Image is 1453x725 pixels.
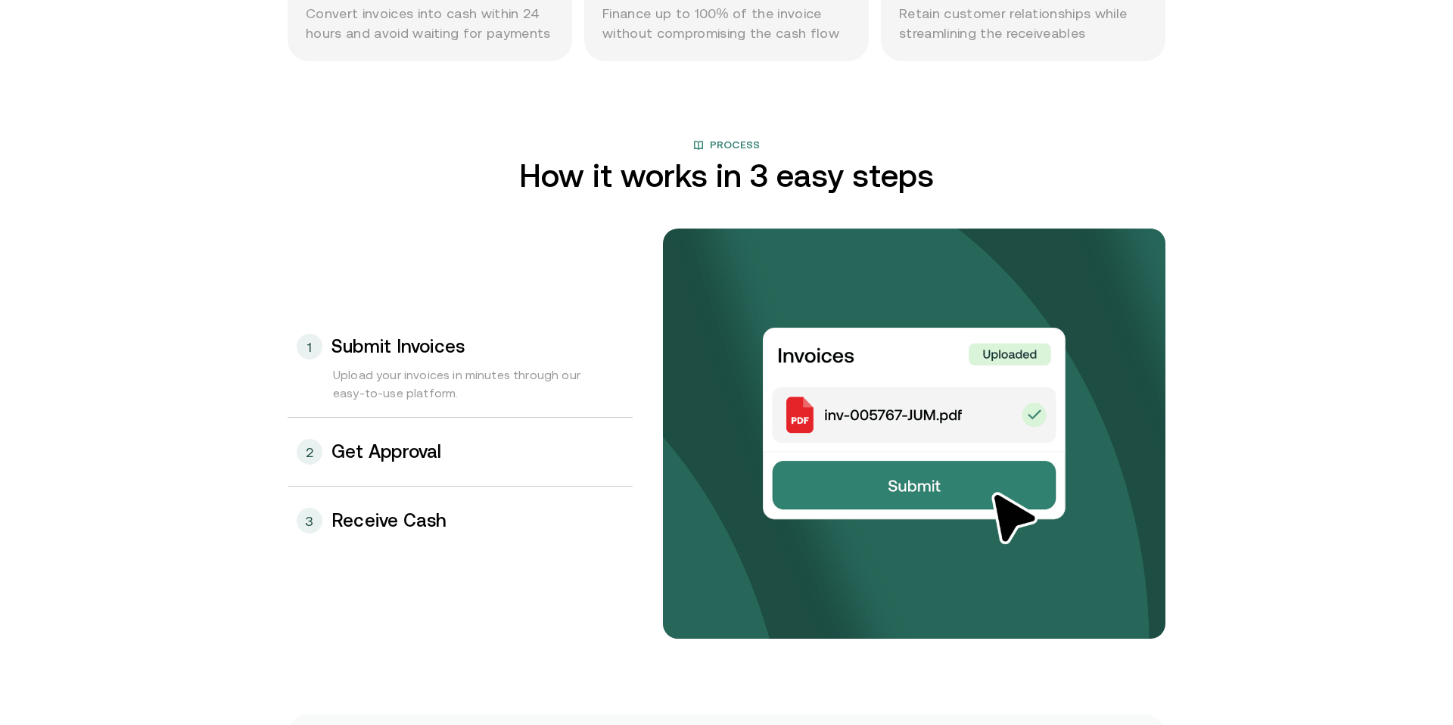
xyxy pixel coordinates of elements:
h3: Get Approval [331,442,442,462]
div: 1 [297,334,322,359]
img: book [693,140,704,151]
h2: How it works in 3 easy steps [519,159,934,192]
p: Retain customer relationships while streamlining the receiveables [899,4,1147,43]
h3: Receive Cash [331,511,447,531]
p: Finance up to 100% of the invoice without compromising the cash flow [602,4,851,43]
p: Convert invoices into cash within 24 hours and avoid waiting for payments [306,4,554,43]
div: 2 [297,439,322,465]
h3: Submit Invoices [331,337,465,356]
span: Process [710,137,761,153]
img: Submit invoices [763,328,1066,546]
img: bg [663,229,1165,639]
div: 3 [297,508,322,534]
div: Upload your invoices in minutes through our easy-to-use platform. [288,366,633,417]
